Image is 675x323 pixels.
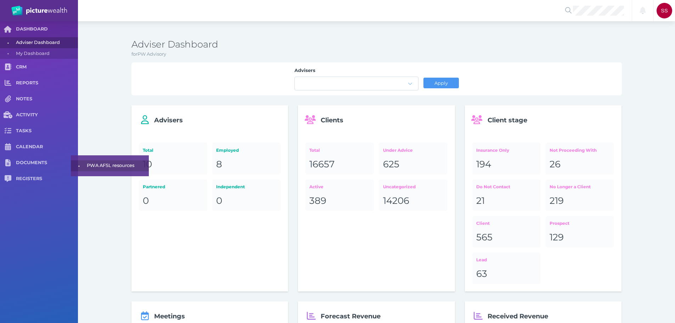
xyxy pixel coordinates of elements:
[16,48,75,59] span: My Dashboard
[143,147,153,153] span: Total
[16,144,78,150] span: CALENDAR
[139,179,207,211] a: Partnered0
[476,232,537,244] div: 565
[154,312,185,320] span: Meetings
[657,3,672,18] div: Shelby Slender
[550,221,569,226] span: Prospect
[550,232,610,244] div: 129
[16,96,78,102] span: NOTES
[16,176,78,182] span: REGISTERS
[309,158,370,171] div: 16657
[476,195,537,207] div: 21
[131,39,622,51] h3: Adviser Dashboard
[309,195,370,207] div: 389
[550,184,591,189] span: No Longer a Client
[139,143,207,174] a: Total10
[216,147,239,153] span: Employed
[321,116,343,124] span: Clients
[383,184,416,189] span: Uncategorized
[305,143,374,174] a: Total16657
[131,51,622,58] p: for PW Advisory
[423,78,459,88] button: Apply
[305,179,374,211] a: Active389
[216,195,277,207] div: 0
[476,184,510,189] span: Do Not Contact
[550,147,597,153] span: Not Proceeding With
[11,6,67,16] img: PW
[383,147,413,153] span: Under Advice
[476,221,490,226] span: Client
[16,80,78,86] span: REPORTS
[16,128,78,134] span: TASKS
[143,195,203,207] div: 0
[476,268,537,280] div: 63
[87,160,146,171] span: PWA AFSL resources
[309,184,324,189] span: Active
[16,37,75,48] span: Adviser Dashboard
[476,158,537,171] div: 194
[488,116,527,124] span: Client stage
[216,184,245,189] span: Independent
[16,26,78,32] span: DASHBOARD
[212,143,281,174] a: Employed8
[383,158,444,171] div: 625
[16,160,78,166] span: DOCUMENTS
[309,147,320,153] span: Total
[154,116,183,124] span: Advisers
[488,312,548,320] span: Received Revenue
[431,80,451,86] span: Apply
[212,179,281,211] a: Independent0
[379,143,447,174] a: Under Advice625
[550,195,610,207] div: 219
[476,257,487,262] span: Lead
[321,312,381,320] span: Forecast Revenue
[383,195,444,207] div: 14206
[216,158,277,171] div: 8
[143,184,165,189] span: Partnered
[16,64,78,70] span: CRM
[476,147,509,153] span: Insurance Only
[550,158,610,171] div: 26
[143,158,203,171] div: 10
[661,8,668,13] span: SS
[71,161,87,169] span: •
[294,67,418,77] label: Advisers
[16,112,78,118] span: ACTIVITY
[71,160,149,171] a: •PWA AFSL resources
